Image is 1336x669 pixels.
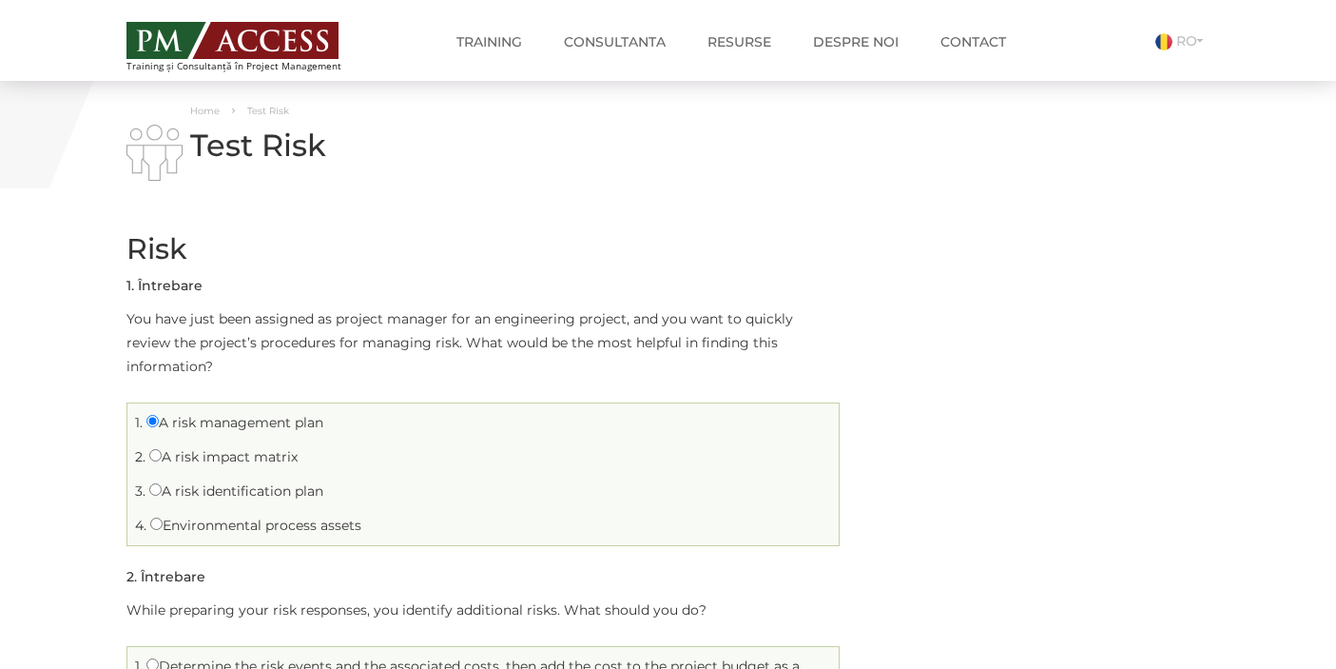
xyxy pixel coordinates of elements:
[135,448,145,465] span: 2.
[190,105,220,117] a: Home
[926,23,1020,61] a: Contact
[146,414,323,431] label: A risk management plan
[126,16,377,71] a: Training și Consultanță în Project Management
[126,22,339,59] img: PM ACCESS - Echipa traineri si consultanti certificati PMP: Narciss Popescu, Mihai Olaru, Monica ...
[149,449,162,462] input: A risk impact matrix
[149,448,298,465] label: A risk impact matrix
[150,518,163,530] input: Environmental process assets
[126,279,203,293] h5: . Întrebare
[126,307,840,379] p: You have just been assigned as project manager for an engineering project, and you want to quickl...
[135,414,143,431] span: 1.
[126,233,840,265] h2: Risk
[550,23,680,61] a: Consultanta
[126,128,840,162] h1: Test Risk
[150,517,361,534] label: Environmental process assets
[149,483,162,496] input: A risk identification plan
[693,23,785,61] a: Resurse
[135,517,146,534] span: 4.
[146,415,159,427] input: A risk management plan
[126,568,134,585] span: 2
[126,599,840,622] p: While preparing your risk responses, you identify additional risks. What should you do?
[126,61,377,71] span: Training și Consultanță în Project Management
[126,125,183,181] img: i-02.png
[149,482,323,500] label: A risk identification plan
[247,105,289,117] span: Test Risk
[126,277,131,294] span: 1
[442,23,536,61] a: Training
[1155,33,1172,50] img: Romana
[135,482,145,500] span: 3.
[799,23,913,61] a: Despre noi
[126,570,205,584] h5: . Întrebare
[1155,32,1210,49] a: RO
